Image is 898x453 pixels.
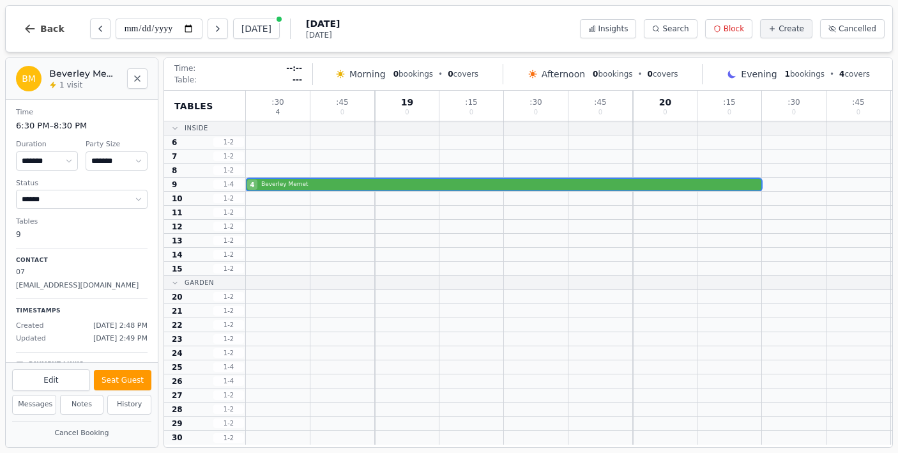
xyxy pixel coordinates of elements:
[174,63,195,73] span: Time:
[172,194,183,204] span: 10
[438,69,443,79] span: •
[705,19,752,38] button: Block
[271,98,284,106] span: : 30
[534,109,538,116] span: 0
[306,17,340,30] span: [DATE]
[724,24,744,34] span: Block
[93,334,148,344] span: [DATE] 2:49 PM
[13,13,75,44] button: Back
[213,292,244,302] span: 1 - 2
[405,109,409,116] span: 0
[172,250,183,260] span: 14
[172,320,183,330] span: 22
[393,70,399,79] span: 0
[16,334,46,344] span: Updated
[213,250,244,259] span: 1 - 2
[16,119,148,132] dd: 6:30 PM – 8:30 PM
[16,107,148,118] dt: Time
[16,280,148,291] p: [EMAIL_ADDRESS][DOMAIN_NAME]
[16,229,148,240] dd: 9
[172,236,183,246] span: 13
[29,360,84,369] p: Payment Links
[12,369,90,391] button: Edit
[286,63,302,73] span: --:--
[659,98,671,107] span: 20
[250,180,255,190] span: 4
[593,69,632,79] span: bookings
[213,320,244,330] span: 1 - 2
[839,70,844,79] span: 4
[59,80,82,90] span: 1 visit
[469,109,473,116] span: 0
[213,390,244,400] span: 1 - 2
[779,24,804,34] span: Create
[792,109,796,116] span: 0
[839,69,870,79] span: covers
[213,194,244,203] span: 1 - 2
[580,19,637,38] button: Insights
[127,68,148,89] button: Close
[93,321,148,332] span: [DATE] 2:48 PM
[172,208,183,218] span: 11
[16,321,44,332] span: Created
[663,109,667,116] span: 0
[185,123,208,133] span: Inside
[60,395,104,415] button: Notes
[593,70,598,79] span: 0
[820,19,885,38] button: Cancelled
[213,222,244,231] span: 1 - 2
[349,68,386,81] span: Morning
[852,98,864,106] span: : 45
[12,395,56,415] button: Messages
[727,109,731,116] span: 0
[598,24,628,34] span: Insights
[172,264,183,274] span: 15
[213,151,244,161] span: 1 - 2
[638,69,643,79] span: •
[306,30,340,40] span: [DATE]
[213,418,244,428] span: 1 - 2
[172,348,183,358] span: 24
[594,98,606,106] span: : 45
[741,68,777,81] span: Evening
[213,165,244,175] span: 1 - 2
[172,362,183,372] span: 25
[336,98,348,106] span: : 45
[723,98,735,106] span: : 15
[172,180,177,190] span: 9
[16,217,148,227] dt: Tables
[208,19,228,39] button: Next day
[172,151,177,162] span: 7
[172,292,183,302] span: 20
[16,307,148,316] p: Timestamps
[12,426,151,441] button: Cancel Booking
[16,139,78,150] dt: Duration
[172,418,183,429] span: 29
[213,334,244,344] span: 1 - 2
[90,19,110,39] button: Previous day
[172,433,183,443] span: 30
[86,139,148,150] dt: Party Size
[213,180,244,189] span: 1 - 4
[172,222,183,232] span: 12
[213,137,244,147] span: 1 - 2
[448,70,453,79] span: 0
[172,137,177,148] span: 6
[233,19,280,39] button: [DATE]
[213,404,244,414] span: 1 - 2
[340,109,344,116] span: 0
[276,109,280,116] span: 4
[465,98,477,106] span: : 15
[644,19,697,38] button: Search
[529,98,542,106] span: : 30
[856,109,860,116] span: 0
[648,69,678,79] span: covers
[185,278,214,288] span: Garden
[213,236,244,245] span: 1 - 2
[172,306,183,316] span: 21
[662,24,689,34] span: Search
[213,348,244,358] span: 1 - 2
[760,19,812,38] button: Create
[448,69,478,79] span: covers
[213,376,244,386] span: 1 - 4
